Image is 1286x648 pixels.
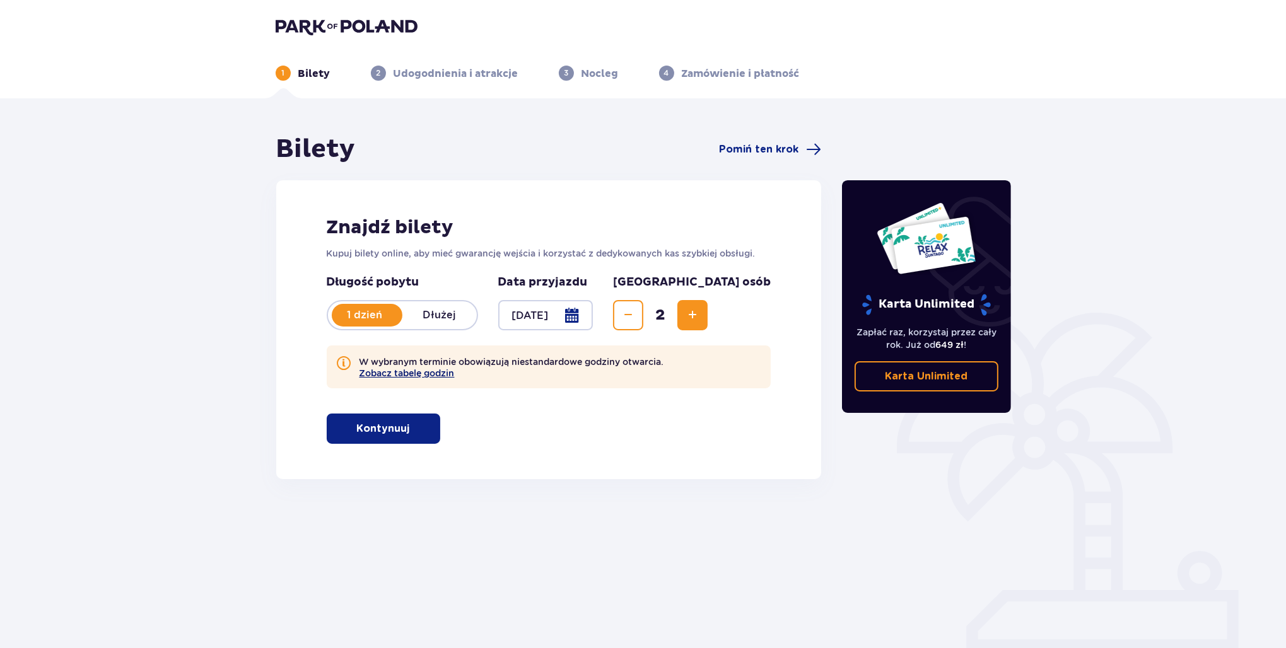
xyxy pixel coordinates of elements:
[327,216,771,240] h2: Znajdź bilety
[646,306,675,325] span: 2
[327,247,771,260] p: Kupuj bilety online, aby mieć gwarancję wejścia i korzystać z dedykowanych kas szybkiej obsługi.
[276,66,330,81] div: 1Bilety
[498,275,588,290] p: Data przyjazdu
[359,356,664,378] p: W wybranym terminie obowiązują niestandardowe godziny otwarcia.
[559,66,619,81] div: 3Nocleg
[276,134,356,165] h1: Bilety
[327,414,440,444] button: Kontynuuj
[664,67,669,79] p: 4
[855,326,998,351] p: Zapłać raz, korzystaj przez cały rok. Już od !
[659,66,800,81] div: 4Zamówienie i płatność
[719,142,821,157] a: Pomiń ten krok
[677,300,708,330] button: Zwiększ
[281,67,284,79] p: 1
[327,275,478,290] p: Długość pobytu
[613,275,771,290] p: [GEOGRAPHIC_DATA] osób
[359,368,455,378] button: Zobacz tabelę godzin
[885,369,967,383] p: Karta Unlimited
[876,202,976,275] img: Dwie karty całoroczne do Suntago z napisem 'UNLIMITED RELAX', na białym tle z tropikalnymi liśćmi...
[682,67,800,81] p: Zamówienie i płatność
[357,422,410,436] p: Kontynuuj
[613,300,643,330] button: Zmniejsz
[719,142,798,156] span: Pomiń ten krok
[371,66,518,81] div: 2Udogodnienia i atrakcje
[328,308,402,322] p: 1 dzień
[855,361,998,391] a: Karta Unlimited
[298,67,330,81] p: Bilety
[935,340,964,350] span: 649 zł
[394,67,518,81] p: Udogodnienia i atrakcje
[376,67,380,79] p: 2
[276,18,418,35] img: Park of Poland logo
[861,294,992,316] p: Karta Unlimited
[582,67,619,81] p: Nocleg
[402,308,477,322] p: Dłużej
[564,67,568,79] p: 3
